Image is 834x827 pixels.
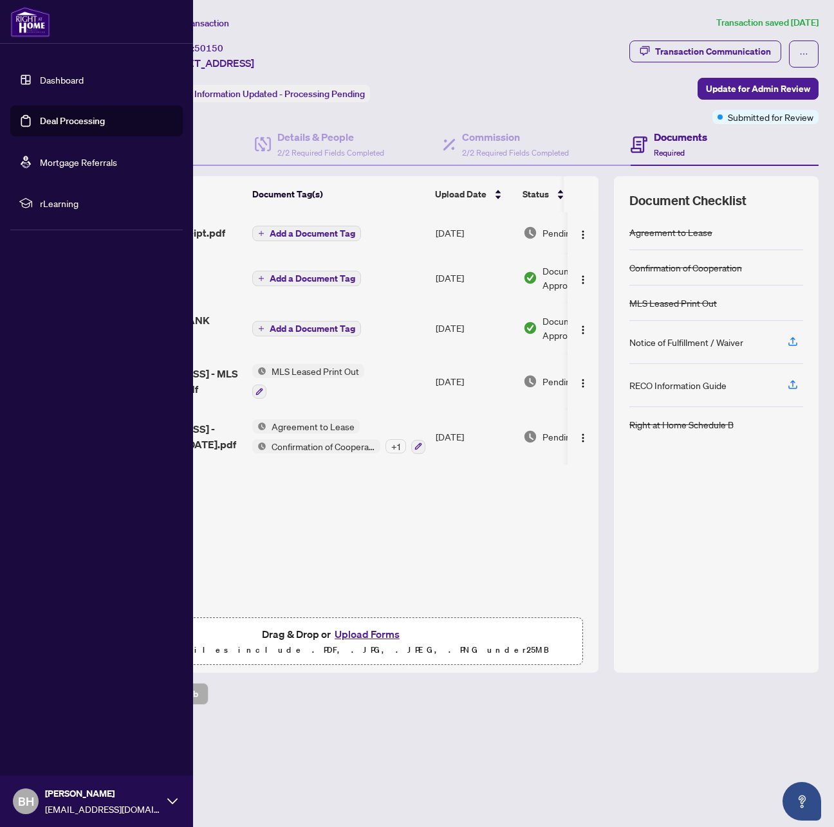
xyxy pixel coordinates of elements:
button: Add a Document Tag [252,226,361,241]
img: Document Status [523,226,537,240]
div: RECO Information Guide [629,378,727,392]
span: Drag & Drop orUpload FormsSupported files include .PDF, .JPG, .JPEG, .PNG under25MB [83,618,582,666]
span: Add a Document Tag [270,274,355,283]
button: Logo [573,318,593,338]
a: Dashboard [40,74,84,86]
span: Submitted for Review [728,110,813,124]
button: Logo [573,223,593,243]
td: [DATE] [431,409,518,464]
h4: Commission [462,129,569,145]
button: Add a Document Tag [252,320,361,337]
span: Status [523,187,549,201]
div: Transaction Communication [655,41,771,62]
span: 2/2 Required Fields Completed [462,148,569,158]
img: Logo [578,275,588,285]
img: Logo [578,325,588,335]
img: Document Status [523,430,537,444]
span: plus [258,325,264,332]
div: + 1 [385,439,406,453]
div: Confirmation of Cooperation [629,260,742,275]
button: Update for Admin Review [698,78,819,100]
a: Mortgage Referrals [40,156,117,168]
td: [DATE] [431,212,518,253]
span: [EMAIL_ADDRESS][DOMAIN_NAME] [45,802,161,816]
button: Add a Document Tag [252,225,361,242]
button: Open asap [783,782,821,821]
span: ellipsis [799,50,808,59]
a: Deal Processing [40,115,105,127]
span: Required [654,148,685,158]
td: [DATE] [431,354,518,409]
td: [DATE] [431,302,518,354]
span: plus [258,230,264,237]
img: Document Status [523,321,537,335]
div: Right at Home Schedule B [629,417,734,432]
span: 50150 [194,42,223,54]
span: Pending Review [542,226,607,240]
button: Logo [573,268,593,288]
span: Add a Document Tag [270,229,355,238]
img: Logo [578,433,588,443]
span: Pending Review [542,430,607,444]
span: Update for Admin Review [706,78,810,99]
span: Document Approved [542,264,622,292]
span: Information Updated - Processing Pending [194,88,365,100]
h4: Details & People [277,129,384,145]
article: Transaction saved [DATE] [716,15,819,30]
span: Confirmation of Cooperation [266,439,380,453]
th: Status [517,176,627,212]
span: Add a Document Tag [270,324,355,333]
img: Logo [578,230,588,240]
span: rLearning [40,196,174,210]
img: Status Icon [252,439,266,453]
td: [DATE] [431,253,518,302]
span: 2/2 Required Fields Completed [277,148,384,158]
div: MLS Leased Print Out [629,296,717,310]
button: Status IconAgreement to LeaseStatus IconConfirmation of Cooperation+1 [252,419,425,454]
div: Notice of Fulfillment / Waiver [629,335,743,349]
span: plus [258,275,264,282]
img: Status Icon [252,364,266,378]
button: Logo [573,371,593,392]
th: Document Tag(s) [247,176,430,212]
img: Document Status [523,374,537,388]
button: Add a Document Tag [252,271,361,286]
img: logo [10,6,50,37]
h4: Documents [654,129,707,145]
span: Upload Date [435,187,486,201]
span: Agreement to Lease [266,419,360,433]
span: BH [18,792,34,810]
div: Agreement to Lease [629,225,712,239]
span: [PERSON_NAME] [45,786,161,801]
div: Status: [160,85,370,102]
button: Add a Document Tag [252,321,361,336]
img: Logo [578,378,588,388]
button: Logo [573,426,593,447]
img: Document Status [523,271,537,285]
span: Drag & Drop or [262,626,403,642]
span: View Transaction [160,17,229,29]
button: Status IconMLS Leased Print Out [252,364,364,399]
img: Status Icon [252,419,266,433]
button: Transaction Communication [629,41,781,62]
p: Supported files include .PDF, .JPG, .JPEG, .PNG under 25 MB [91,642,575,658]
th: Upload Date [430,176,517,212]
span: [STREET_ADDRESS] [160,55,254,71]
span: Document Checklist [629,192,746,210]
span: MLS Leased Print Out [266,364,364,378]
span: Pending Review [542,374,607,388]
button: Upload Forms [331,626,403,642]
button: Add a Document Tag [252,270,361,287]
span: Document Approved [542,314,622,342]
